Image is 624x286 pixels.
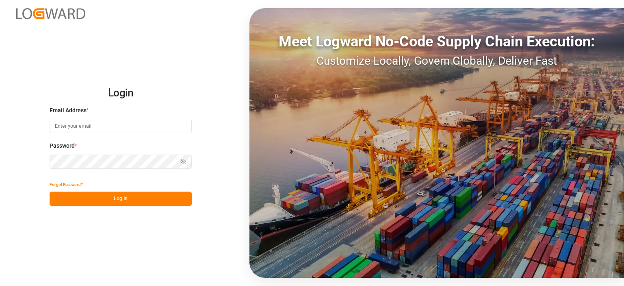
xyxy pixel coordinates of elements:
[16,8,85,19] img: Logward_new_orange.png
[249,52,624,70] div: Customize Locally, Govern Globally, Deliver Fast
[50,177,83,192] button: Forgot Password?
[50,142,75,150] span: Password
[249,31,624,52] div: Meet Logward No-Code Supply Chain Execution:
[50,192,192,206] button: Log In
[50,119,192,133] input: Enter your email
[50,106,87,115] span: Email Address
[50,80,192,106] h2: Login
